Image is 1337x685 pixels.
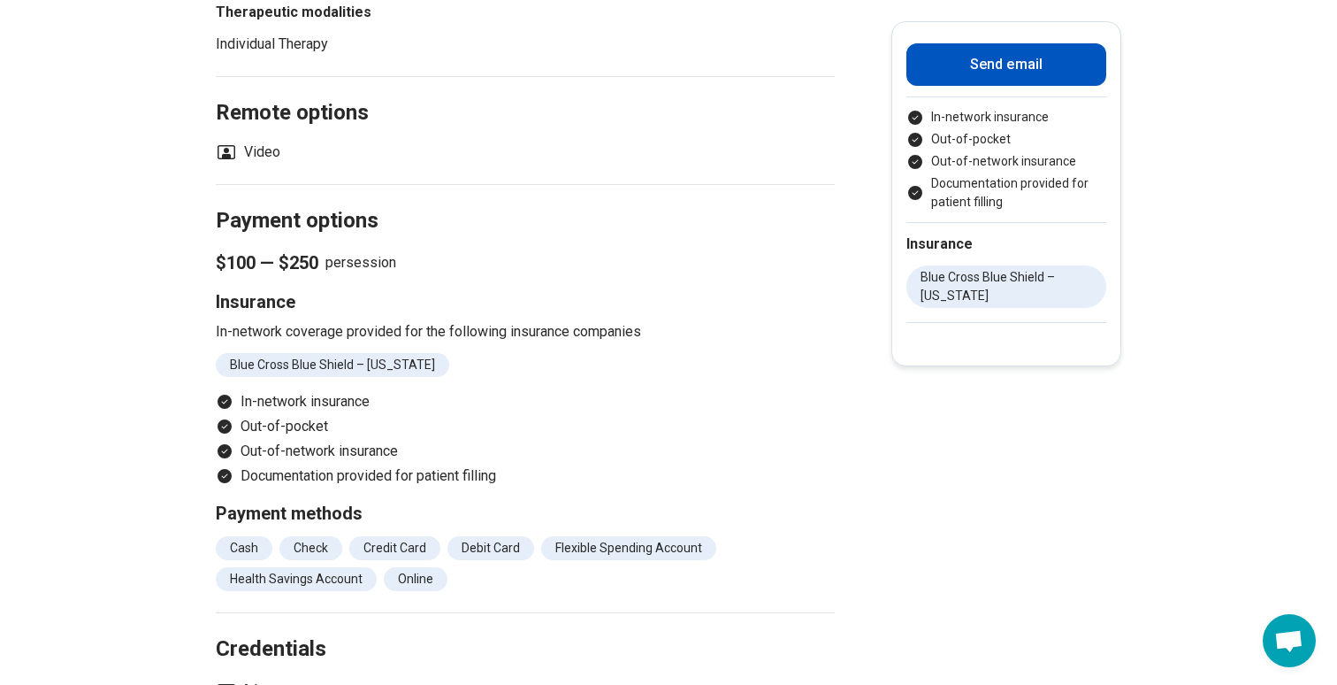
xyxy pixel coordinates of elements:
h3: Insurance [216,289,835,314]
li: Out-of-network insurance [906,152,1106,171]
li: In-network insurance [906,108,1106,127]
li: In-network insurance [216,391,835,412]
li: Individual Therapy [216,34,463,55]
button: Send email [906,43,1106,86]
li: Out-of-pocket [906,130,1106,149]
h2: Credentials [216,592,835,665]
p: per session [216,250,835,275]
h2: Insurance [906,234,1106,255]
h3: Therapeutic modalities [216,2,463,23]
ul: Payment options [906,108,1106,212]
div: Open chat [1263,614,1316,667]
li: Out-of-pocket [216,416,835,437]
ul: Payment options [216,391,835,487]
h2: Payment options [216,164,835,236]
li: Debit Card [447,536,534,560]
li: Flexible Spending Account [541,536,716,560]
li: Video [216,142,280,163]
span: $100 — $250 [216,250,318,275]
h2: Remote options [216,56,835,128]
li: Blue Cross Blue Shield – [US_STATE] [906,266,1106,308]
li: Blue Cross Blue Shield – [US_STATE] [216,353,449,377]
li: Out-of-network insurance [216,441,835,462]
li: Online [384,567,447,591]
li: Credit Card [349,536,440,560]
li: Documentation provided for patient filling [906,174,1106,212]
li: Cash [216,536,272,560]
li: Health Savings Account [216,567,377,591]
p: In-network coverage provided for the following insurance companies [216,321,835,342]
li: Check [279,536,342,560]
li: Documentation provided for patient filling [216,466,835,487]
h3: Payment methods [216,501,835,526]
